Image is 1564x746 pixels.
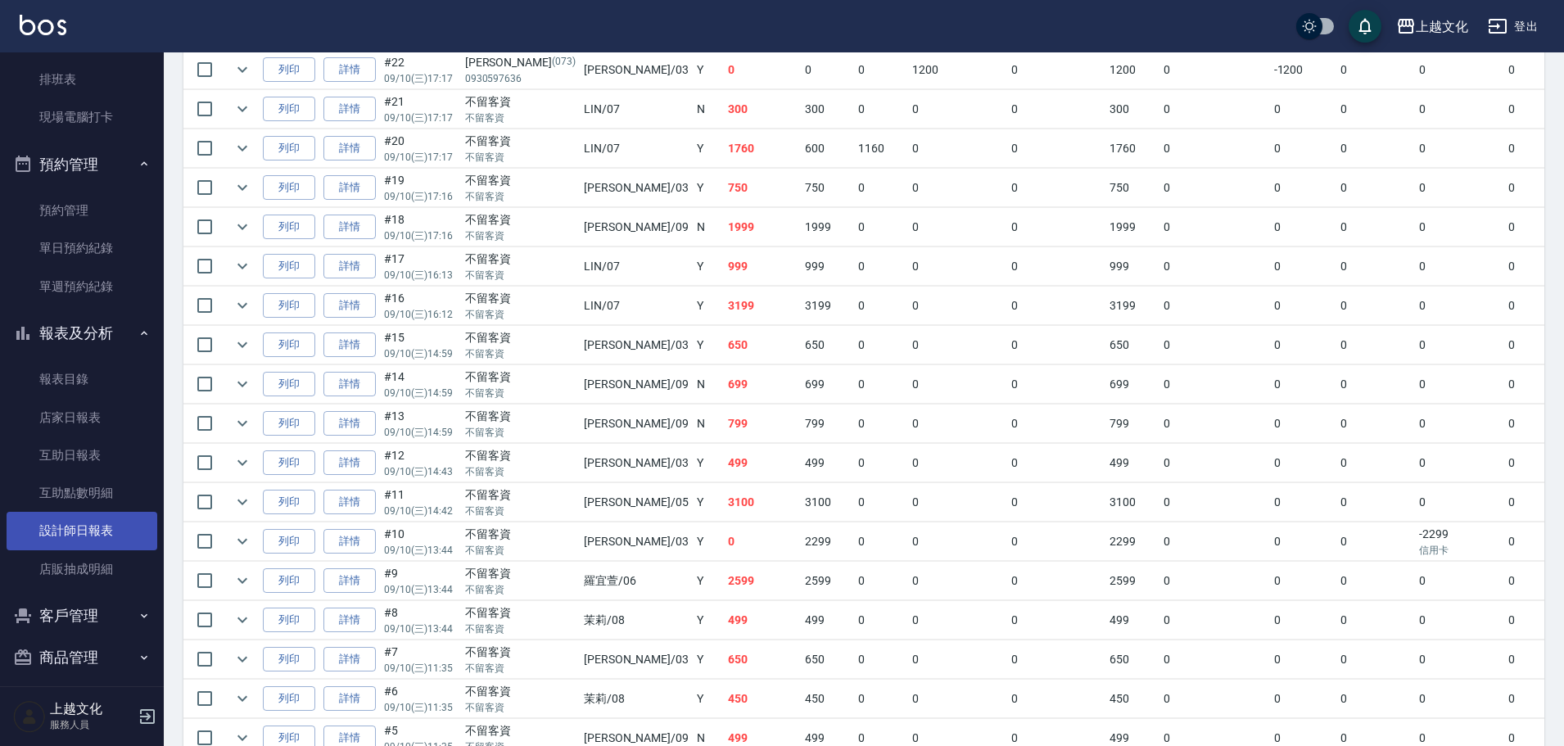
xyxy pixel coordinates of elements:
td: Y [693,51,724,89]
td: 300 [801,90,855,129]
button: 列印 [263,411,315,436]
td: 2299 [801,522,855,561]
td: 0 [854,483,908,522]
a: 互助點數明細 [7,474,157,512]
p: 09/10 (三) 16:12 [384,307,457,322]
div: 不留客資 [465,93,576,111]
td: 0 [1159,483,1269,522]
button: expand row [230,57,255,82]
a: 排班表 [7,61,157,98]
td: 3199 [724,287,801,325]
button: expand row [230,608,255,632]
a: 詳情 [323,490,376,515]
td: 0 [854,247,908,286]
td: Y [693,169,724,207]
td: 0 [1159,522,1269,561]
td: 0 [854,444,908,482]
td: 0 [1270,405,1337,443]
a: 詳情 [323,293,376,319]
td: 0 [1415,444,1505,482]
td: 650 [1105,326,1159,364]
td: 0 [1270,522,1337,561]
td: N [693,208,724,246]
td: #15 [380,326,461,364]
td: 0 [1415,483,1505,522]
p: 服務人員 [50,717,133,732]
td: 0 [1270,287,1337,325]
button: expand row [230,332,255,357]
td: 0 [854,51,908,89]
td: 0 [908,483,1007,522]
td: 300 [724,90,801,129]
a: 詳情 [323,450,376,476]
td: #11 [380,483,461,522]
button: expand row [230,411,255,436]
p: 09/10 (三) 14:59 [384,425,457,440]
td: 499 [1105,444,1159,482]
td: [PERSON_NAME] /03 [580,444,693,482]
td: 0 [854,365,908,404]
td: -2299 [1415,522,1505,561]
img: Person [13,700,46,733]
a: 詳情 [323,175,376,201]
td: 999 [1105,247,1159,286]
td: 0 [1415,326,1505,364]
td: 0 [908,129,1007,168]
td: #22 [380,51,461,89]
td: #14 [380,365,461,404]
td: 0 [1336,208,1415,246]
td: #18 [380,208,461,246]
a: 詳情 [323,411,376,436]
a: 詳情 [323,647,376,672]
p: 09/10 (三) 16:13 [384,268,457,283]
button: expand row [230,293,255,318]
td: 0 [908,287,1007,325]
td: 0 [1007,365,1106,404]
td: #17 [380,247,461,286]
td: Y [693,247,724,286]
td: 0 [854,208,908,246]
td: 799 [1105,405,1159,443]
a: 單週預約紀錄 [7,268,157,305]
button: 登出 [1481,11,1544,42]
p: 不留客資 [465,228,576,243]
p: 09/10 (三) 17:17 [384,150,457,165]
div: 不留客資 [465,329,576,346]
td: N [693,90,724,129]
h5: 上越文化 [50,701,133,717]
td: 0 [908,247,1007,286]
td: 3100 [724,483,801,522]
td: 1999 [801,208,855,246]
td: 0 [1159,444,1269,482]
td: 0 [1415,129,1505,168]
a: 詳情 [323,372,376,397]
p: 09/10 (三) 14:42 [384,504,457,518]
p: 不留客資 [465,150,576,165]
td: 0 [1159,365,1269,404]
td: [PERSON_NAME] /03 [580,326,693,364]
td: 0 [1270,326,1337,364]
div: 不留客資 [465,486,576,504]
td: 0 [1159,129,1269,168]
td: 300 [1105,90,1159,129]
div: 不留客資 [465,408,576,425]
td: 699 [724,365,801,404]
button: 列印 [263,490,315,515]
a: 詳情 [323,568,376,594]
td: 0 [1007,483,1106,522]
td: 0 [1415,287,1505,325]
button: expand row [230,529,255,554]
div: 不留客資 [465,290,576,307]
a: 詳情 [323,529,376,554]
td: 699 [1105,365,1159,404]
td: 0 [854,522,908,561]
td: 0 [908,326,1007,364]
td: 3199 [801,287,855,325]
td: 0 [1270,444,1337,482]
p: 不留客資 [465,504,576,518]
td: 750 [1105,169,1159,207]
td: 0 [1336,444,1415,482]
div: 不留客資 [465,368,576,386]
a: 詳情 [323,97,376,122]
p: 信用卡 [1419,543,1501,558]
